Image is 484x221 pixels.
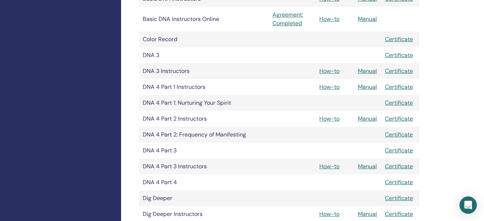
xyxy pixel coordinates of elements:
td: DNA 4 Part 1: Nurturing Your Spirit [139,95,269,111]
td: DNA 4 Part 2 Instructors [139,111,269,127]
a: Certificate [385,162,413,170]
a: How-to [319,15,339,23]
a: Certificate [385,194,413,202]
a: How-to [319,162,339,170]
a: Certificate [385,99,413,107]
a: How-to [319,210,339,218]
a: Agreement: Completed [272,10,312,28]
td: DNA 4 Part 1 Instructors [139,79,269,95]
a: How-to [319,67,339,75]
a: Certificate [385,131,413,138]
a: Certificate [385,67,413,75]
td: Basic DNA Instructors Online [139,7,269,31]
td: DNA 4 Part 3 Instructors [139,159,269,174]
a: Certificate [385,35,413,43]
td: DNA 4 Part 4 [139,174,269,190]
a: Manual [358,67,377,75]
td: DNA 4 Part 3 [139,143,269,159]
a: How-to [319,115,339,122]
a: Certificate [385,115,413,122]
a: Certificate [385,51,413,59]
a: Certificate [385,83,413,91]
td: Color Record [139,31,269,47]
a: Manual [358,15,377,23]
a: Certificate [385,210,413,218]
a: How-to [319,83,339,91]
a: Manual [358,210,377,218]
td: Dig Deeper [139,190,269,206]
a: Manual [358,115,377,122]
td: DNA 3 Instructors [139,63,269,79]
div: Open Intercom Messenger [459,196,477,214]
td: DNA 4 Part 2: Frequency of Manifesting [139,127,269,143]
td: DNA 3 [139,47,269,63]
a: Certificate [385,147,413,154]
a: Certificate [385,178,413,186]
a: Manual [358,83,377,91]
a: Manual [358,162,377,170]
